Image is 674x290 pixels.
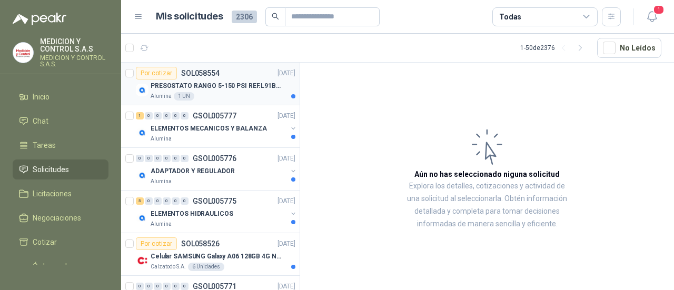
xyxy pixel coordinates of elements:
[13,208,108,228] a: Negociaciones
[13,87,108,107] a: Inicio
[277,154,295,164] p: [DATE]
[13,232,108,252] a: Cotizar
[181,69,220,77] p: SOL058554
[151,252,282,262] p: Celular SAMSUNG Galaxy A06 128GB 4G Negro
[597,38,661,58] button: No Leídos
[136,197,144,205] div: 5
[13,43,33,63] img: Company Logo
[151,177,172,186] p: Alumina
[156,9,223,24] h1: Mis solicitudes
[151,92,172,101] p: Alumina
[136,109,298,143] a: 1 0 0 0 0 0 GSOL005777[DATE] Company LogoELEMENTOS MECANICOS Y BALANZAAlumina
[174,92,194,101] div: 1 UN
[136,84,148,96] img: Company Logo
[277,68,295,78] p: [DATE]
[13,159,108,179] a: Solicitudes
[151,209,233,219] p: ELEMENTOS HIDRAULICOS
[136,195,298,228] a: 5 0 0 0 0 0 GSOL005775[DATE] Company LogoELEMENTOS HIDRAULICOSAlumina
[277,196,295,206] p: [DATE]
[136,112,144,119] div: 1
[136,212,148,224] img: Company Logo
[151,124,267,134] p: ELEMENTOS MECANICOS Y BALANZA
[145,112,153,119] div: 0
[277,111,295,121] p: [DATE]
[136,237,177,250] div: Por cotizar
[277,239,295,249] p: [DATE]
[40,55,108,67] p: MEDICION Y CONTROL S.A.S.
[193,197,236,205] p: GSOL005775
[13,111,108,131] a: Chat
[232,11,257,23] span: 2306
[33,236,57,248] span: Cotizar
[154,155,162,162] div: 0
[136,152,298,186] a: 0 0 0 0 0 0 GSOL005776[DATE] Company LogoADAPTADOR Y REGULADORAlumina
[188,263,224,271] div: 6 Unidades
[40,38,108,53] p: MEDICION Y CONTROL S.A.S
[136,155,144,162] div: 0
[145,155,153,162] div: 0
[13,256,108,288] a: Órdenes de Compra
[163,112,171,119] div: 0
[33,91,49,103] span: Inicio
[653,5,665,15] span: 1
[163,155,171,162] div: 0
[13,135,108,155] a: Tareas
[181,197,189,205] div: 0
[163,283,171,290] div: 0
[154,112,162,119] div: 0
[136,254,148,267] img: Company Logo
[172,155,180,162] div: 0
[136,169,148,182] img: Company Logo
[499,11,521,23] div: Todas
[33,139,56,151] span: Tareas
[154,197,162,205] div: 0
[272,13,279,20] span: search
[151,135,172,143] p: Alumina
[13,184,108,204] a: Licitaciones
[414,168,560,180] h3: Aún no has seleccionado niguna solicitud
[172,197,180,205] div: 0
[151,166,234,176] p: ADAPTADOR Y REGULADOR
[151,81,282,91] p: PRESOSTATO RANGO 5-150 PSI REF.L91B-1050
[405,180,569,231] p: Explora los detalles, cotizaciones y actividad de una solicitud al seleccionarla. Obtén informaci...
[181,112,189,119] div: 0
[163,197,171,205] div: 0
[151,263,186,271] p: Calzatodo S.A.
[193,112,236,119] p: GSOL005777
[172,112,180,119] div: 0
[154,283,162,290] div: 0
[145,197,153,205] div: 0
[136,67,177,79] div: Por cotizar
[121,63,300,105] a: Por cotizarSOL058554[DATE] Company LogoPRESOSTATO RANGO 5-150 PSI REF.L91B-1050Alumina1 UN
[181,240,220,247] p: SOL058526
[136,126,148,139] img: Company Logo
[151,220,172,228] p: Alumina
[520,39,589,56] div: 1 - 50 de 2376
[33,188,72,199] span: Licitaciones
[33,261,98,284] span: Órdenes de Compra
[13,13,66,25] img: Logo peakr
[181,155,189,162] div: 0
[181,283,189,290] div: 0
[33,164,69,175] span: Solicitudes
[145,283,153,290] div: 0
[33,212,81,224] span: Negociaciones
[121,233,300,276] a: Por cotizarSOL058526[DATE] Company LogoCelular SAMSUNG Galaxy A06 128GB 4G NegroCalzatodo S.A.6 U...
[193,283,236,290] p: GSOL005771
[193,155,236,162] p: GSOL005776
[136,283,144,290] div: 0
[33,115,48,127] span: Chat
[172,283,180,290] div: 0
[642,7,661,26] button: 1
